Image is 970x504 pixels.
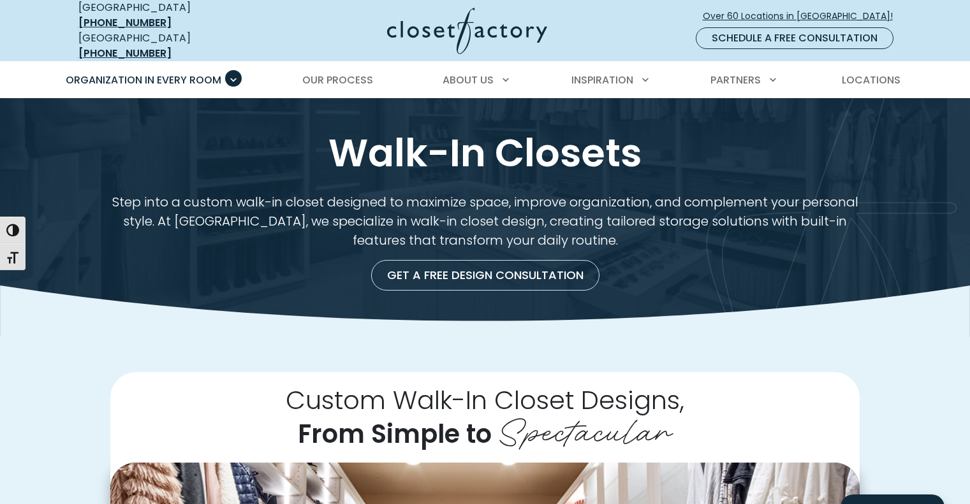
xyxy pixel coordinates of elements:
[298,416,492,452] span: From Simple to
[110,192,860,250] p: Step into a custom walk-in closet designed to maximize space, improve organization, and complemen...
[371,260,599,291] a: Get a Free Design Consultation
[78,15,172,30] a: [PHONE_NUMBER]
[286,382,684,418] span: Custom Walk-In Closet Designs,
[710,73,761,87] span: Partners
[702,5,904,27] a: Over 60 Locations in [GEOGRAPHIC_DATA]!
[302,73,373,87] span: Our Process
[78,46,172,61] a: [PHONE_NUMBER]
[57,62,914,98] nav: Primary Menu
[703,10,903,23] span: Over 60 Locations in [GEOGRAPHIC_DATA]!
[387,8,547,54] img: Closet Factory Logo
[443,73,494,87] span: About Us
[571,73,633,87] span: Inspiration
[78,31,263,61] div: [GEOGRAPHIC_DATA]
[498,403,672,454] span: Spectacular
[76,129,895,177] h1: Walk-In Closets
[696,27,893,49] a: Schedule a Free Consultation
[842,73,900,87] span: Locations
[66,73,221,87] span: Organization in Every Room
